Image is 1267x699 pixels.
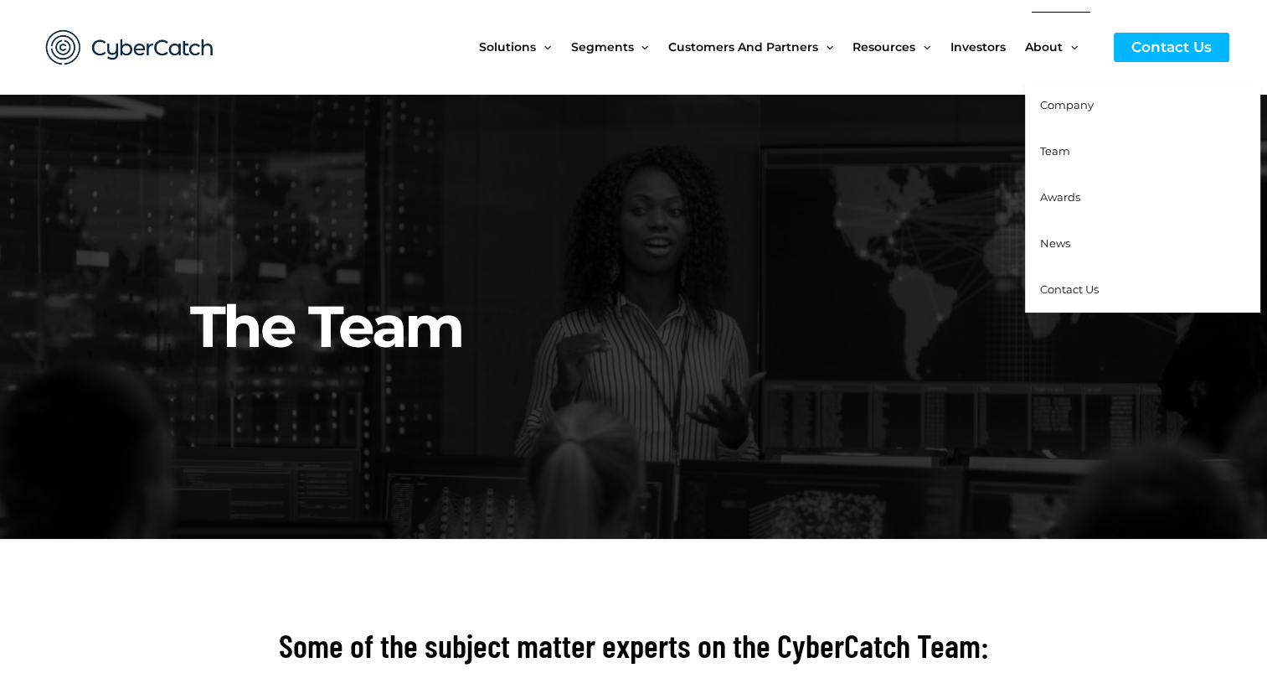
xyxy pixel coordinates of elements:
[818,12,833,82] span: Menu Toggle
[633,12,648,82] span: Menu Toggle
[190,139,1090,365] h2: The Team
[1025,12,1063,82] span: About
[1025,174,1260,220] a: Awards
[852,12,915,82] span: Resources
[950,12,1025,82] a: Investors
[950,12,1006,82] span: Investors
[1025,267,1260,313] a: Contact Us
[479,12,536,82] span: Solutions
[1025,220,1260,267] a: News
[479,12,1097,82] nav: Site Navigation: New Main Menu
[668,12,818,82] span: Customers and Partners
[1040,98,1094,111] span: Company
[165,624,1103,667] h2: Some of the subject matter experts on the CyberCatch Team:
[1114,33,1229,62] a: Contact Us
[1040,144,1070,158] span: Team
[570,12,633,82] span: Segments
[29,13,230,82] img: CyberCatch
[1063,12,1078,82] span: Menu Toggle
[1025,128,1260,174] a: Team
[915,12,930,82] span: Menu Toggle
[1040,190,1080,204] span: Awards
[1040,282,1099,296] span: Contact Us
[1040,236,1070,250] span: News
[536,12,551,82] span: Menu Toggle
[1025,82,1260,128] a: Company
